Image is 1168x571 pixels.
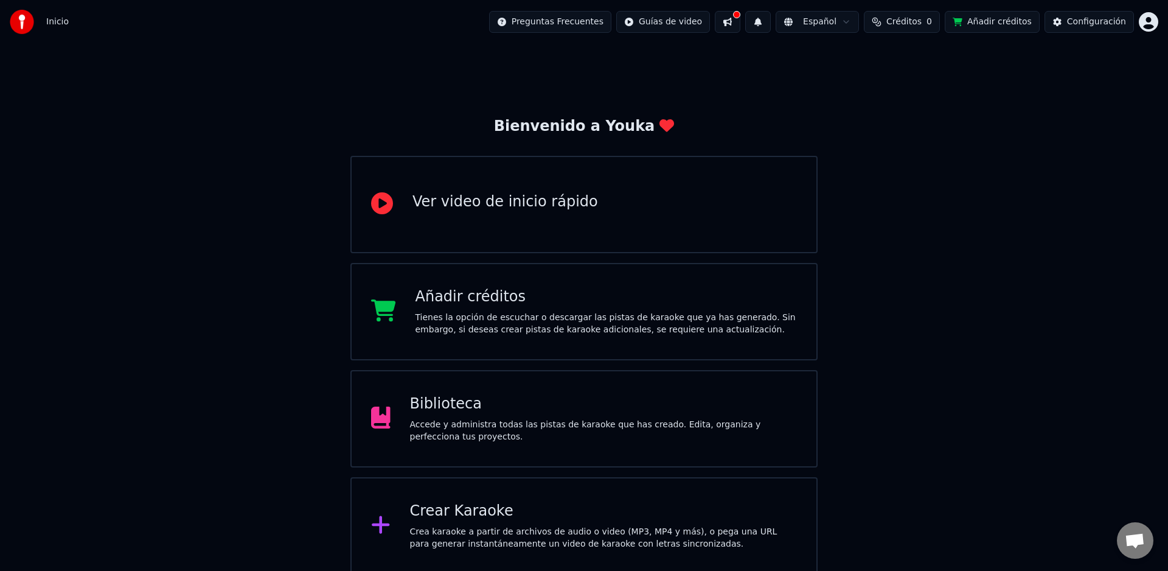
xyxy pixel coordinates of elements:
button: Guías de video [616,11,710,33]
div: Ver video de inicio rápido [412,192,598,212]
div: Añadir créditos [415,287,798,307]
div: Chat abierto [1117,522,1153,559]
button: Añadir créditos [945,11,1040,33]
div: Biblioteca [410,394,798,414]
nav: breadcrumb [46,16,69,28]
button: Configuración [1045,11,1134,33]
div: Crear Karaoke [410,502,798,521]
span: Créditos [886,16,922,28]
button: Créditos0 [864,11,940,33]
img: youka [10,10,34,34]
div: Configuración [1067,16,1126,28]
div: Crea karaoke a partir de archivos de audio o video (MP3, MP4 y más), o pega una URL para generar ... [410,526,798,550]
span: 0 [926,16,932,28]
span: Inicio [46,16,69,28]
div: Accede y administra todas las pistas de karaoke que has creado. Edita, organiza y perfecciona tus... [410,419,798,443]
button: Preguntas Frecuentes [489,11,611,33]
div: Tienes la opción de escuchar o descargar las pistas de karaoke que ya has generado. Sin embargo, ... [415,312,798,336]
div: Bienvenido a Youka [494,117,675,136]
